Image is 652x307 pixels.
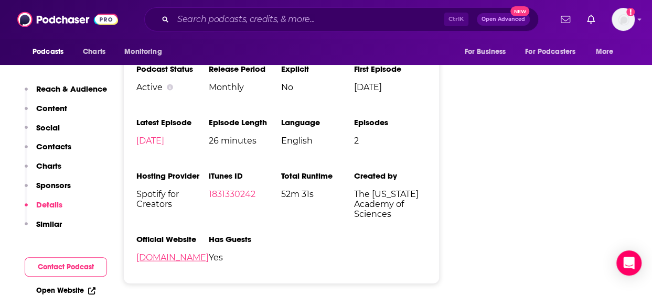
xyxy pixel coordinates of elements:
[281,117,354,127] h3: Language
[354,82,426,92] span: [DATE]
[17,9,118,29] img: Podchaser - Follow, Share and Rate Podcasts
[354,171,426,181] h3: Created by
[209,171,281,181] h3: iTunes ID
[144,7,539,31] div: Search podcasts, credits, & more...
[36,180,71,190] p: Sponsors
[76,42,112,62] a: Charts
[25,103,67,123] button: Content
[281,171,354,181] h3: Total Runtime
[136,234,209,244] h3: Official Website
[136,117,209,127] h3: Latest Episode
[25,219,62,238] button: Similar
[281,64,354,74] h3: Explicit
[209,189,255,199] a: 1831330242
[36,103,67,113] p: Content
[173,11,444,28] input: Search podcasts, credits, & more...
[136,171,209,181] h3: Hosting Provider
[36,161,61,171] p: Charts
[281,136,354,146] span: English
[136,253,209,262] a: [DOMAIN_NAME]
[510,6,529,16] span: New
[36,84,107,94] p: Reach & Audience
[83,45,105,59] span: Charts
[25,161,61,180] button: Charts
[596,45,614,59] span: More
[281,82,354,92] span: No
[457,42,519,62] button: open menu
[25,123,60,142] button: Social
[354,117,426,127] h3: Episodes
[464,45,506,59] span: For Business
[209,64,281,74] h3: Release Period
[25,84,107,103] button: Reach & Audience
[477,13,530,26] button: Open AdvancedNew
[354,136,426,146] span: 2
[36,141,71,151] p: Contacts
[525,45,575,59] span: For Podcasters
[36,219,62,229] p: Similar
[33,45,63,59] span: Podcasts
[209,136,281,146] span: 26 minutes
[612,8,635,31] img: User Profile
[482,17,525,22] span: Open Advanced
[612,8,635,31] span: Logged in as aridings
[354,189,426,219] span: The [US_STATE] Academy of Sciences
[136,136,164,146] a: [DATE]
[354,64,426,74] h3: First Episode
[589,42,627,62] button: open menu
[583,10,599,28] a: Show notifications dropdown
[518,42,591,62] button: open menu
[124,45,162,59] span: Monitoring
[557,10,574,28] a: Show notifications dropdown
[25,141,71,161] button: Contacts
[36,123,60,133] p: Social
[612,8,635,31] button: Show profile menu
[136,82,209,92] div: Active
[616,250,642,276] div: Open Intercom Messenger
[36,286,95,295] a: Open Website
[117,42,175,62] button: open menu
[25,200,62,219] button: Details
[25,180,71,200] button: Sponsors
[209,234,281,244] h3: Has Guests
[281,189,354,199] span: 52m 31s
[25,257,107,277] button: Contact Podcast
[36,200,62,210] p: Details
[209,253,281,262] span: Yes
[209,82,281,92] span: Monthly
[209,117,281,127] h3: Episode Length
[136,189,209,209] span: Spotify for Creators
[626,8,635,16] svg: Add a profile image
[444,13,468,26] span: Ctrl K
[136,64,209,74] h3: Podcast Status
[25,42,77,62] button: open menu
